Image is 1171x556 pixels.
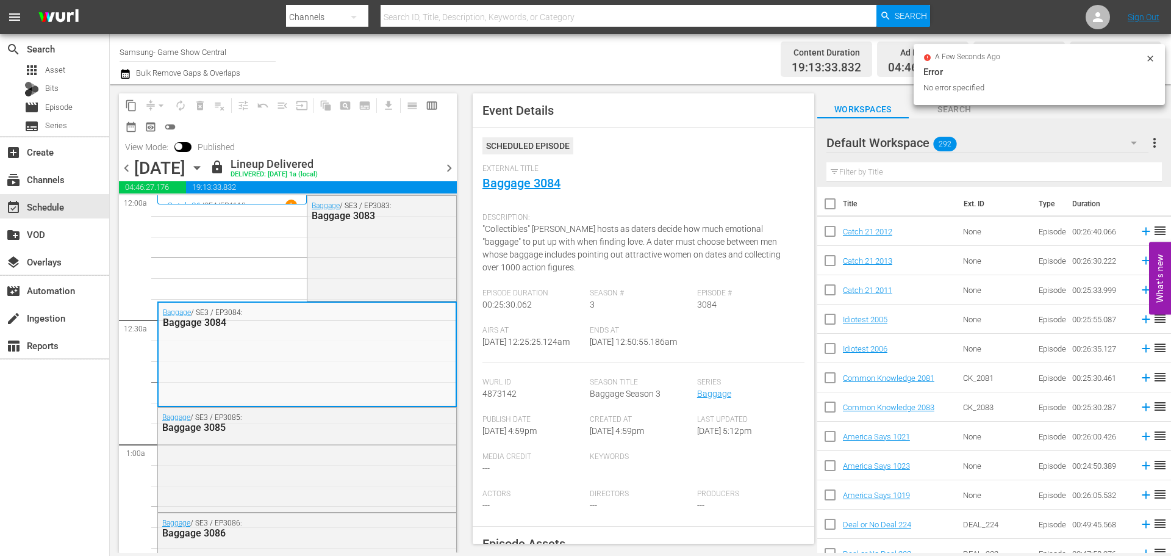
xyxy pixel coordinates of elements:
th: Title [843,187,957,221]
a: Baggage [162,413,190,422]
span: Channels [6,173,21,187]
span: toggle_off [164,121,176,133]
span: View Mode: [119,142,174,152]
td: Episode [1034,363,1067,392]
span: Bulk Remove Gaps & Overlaps [134,68,240,78]
span: Search [895,5,927,27]
td: Episode [1034,510,1067,539]
td: None [958,422,1034,451]
td: 00:26:00.426 [1067,422,1134,451]
span: Series [24,119,39,134]
span: Baggage Season 3 [590,389,661,399]
td: Episode [1034,422,1067,451]
span: 00:25:30.062 [482,300,532,309]
span: Automation [6,284,21,298]
a: Catch 21 [167,201,201,211]
span: Download as CSV [374,93,398,117]
span: Fill episodes with ad slates [273,96,292,115]
img: ans4CAIJ8jUAAAAAAAAAAAAAAAAAAAAAAAAgQb4GAAAAAAAAAAAAAAAAAAAAAAAAJMjXAAAAAAAAAAAAAAAAAAAAAAAAgAT5G... [29,3,88,32]
td: None [958,451,1034,480]
span: "Collectibles" [PERSON_NAME] hosts as daters decide how much emotional "baggage" to put up with w... [482,224,781,272]
span: [DATE] 5:12pm [697,426,751,436]
th: Type [1031,187,1065,221]
span: menu [7,10,22,24]
a: America Says 1023 [843,461,910,471]
span: Update Metadata from Key Asset [292,96,312,115]
td: 00:25:30.287 [1067,392,1134,422]
span: preview_outlined [145,121,157,133]
span: Day Calendar View [398,93,422,117]
svg: Add to Schedule [1139,371,1153,385]
td: 00:25:33.999 [1067,275,1134,305]
td: 00:26:30.222 [1067,246,1134,275]
span: Clear Lineup [210,96,229,115]
a: Baggage 3084 [482,176,560,190]
span: Publish Date [482,415,584,425]
span: chevron_right [442,161,457,176]
span: [DATE] 12:50:55.186am [590,337,677,347]
svg: Add to Schedule [1139,254,1153,267]
td: None [958,275,1034,305]
span: Producers [697,489,798,499]
td: 00:26:05.532 [1067,480,1134,510]
th: Ext. ID [956,187,1031,221]
span: Remove Gaps & Overlaps [141,96,171,115]
div: / SE3 / EP3084: [163,308,392,328]
span: reorder [1153,516,1167,531]
span: Episode [45,101,73,114]
td: 00:26:40.066 [1067,217,1134,246]
div: DELIVERED: [DATE] 1a (local) [231,171,318,179]
span: Actors [482,489,584,499]
span: 3084 [697,300,717,309]
div: / SE3 / EP3083: [312,201,401,222]
a: Deal or No Deal 224 [843,520,911,529]
span: 04:46:27.176 [888,61,958,75]
div: Bits [24,82,39,96]
span: Media Credit [482,452,584,462]
span: calendar_view_week_outlined [426,99,438,112]
span: Ends At [590,326,691,336]
span: 19:13:33.832 [792,61,861,75]
a: Baggage [312,201,340,210]
div: Default Workspace [826,126,1148,160]
span: Wurl Id [482,378,584,388]
svg: Add to Schedule [1139,312,1153,326]
td: Episode [1034,275,1067,305]
span: more_vert [1147,135,1162,150]
div: Content Duration [792,44,861,61]
svg: Add to Schedule [1139,400,1153,414]
td: None [958,305,1034,334]
td: Episode [1034,480,1067,510]
span: Series [45,120,67,132]
span: Season # [590,289,691,298]
span: Season Title [590,378,691,388]
span: lock [210,160,224,175]
a: America Says 1019 [843,491,910,500]
span: External Title [482,164,798,174]
span: Ingestion [6,311,21,326]
span: Overlays [6,255,21,270]
a: Catch 21 2011 [843,286,892,295]
a: Idiotest 2005 [843,315,887,324]
td: None [958,246,1034,275]
td: Episode [1034,217,1067,246]
th: Duration [1065,187,1138,221]
svg: Add to Schedule [1139,342,1153,355]
span: Loop Content [171,96,190,115]
span: Episode [24,100,39,115]
span: Last Updated [697,415,798,425]
td: CK_2081 [958,363,1034,392]
span: [DATE] 4:59pm [590,426,644,436]
span: Search [909,102,1000,117]
span: --- [482,500,490,510]
span: reorder [1153,399,1167,414]
td: Episode [1034,305,1067,334]
p: EP4118 [220,201,246,210]
td: Episode [1034,392,1067,422]
span: Episode Assets [482,536,565,551]
a: Idiotest 2006 [843,344,887,353]
span: --- [697,500,704,510]
button: Open Feedback Widget [1149,242,1171,314]
span: Episode # [697,289,798,298]
span: [DATE] 12:25:25.124am [482,337,570,347]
